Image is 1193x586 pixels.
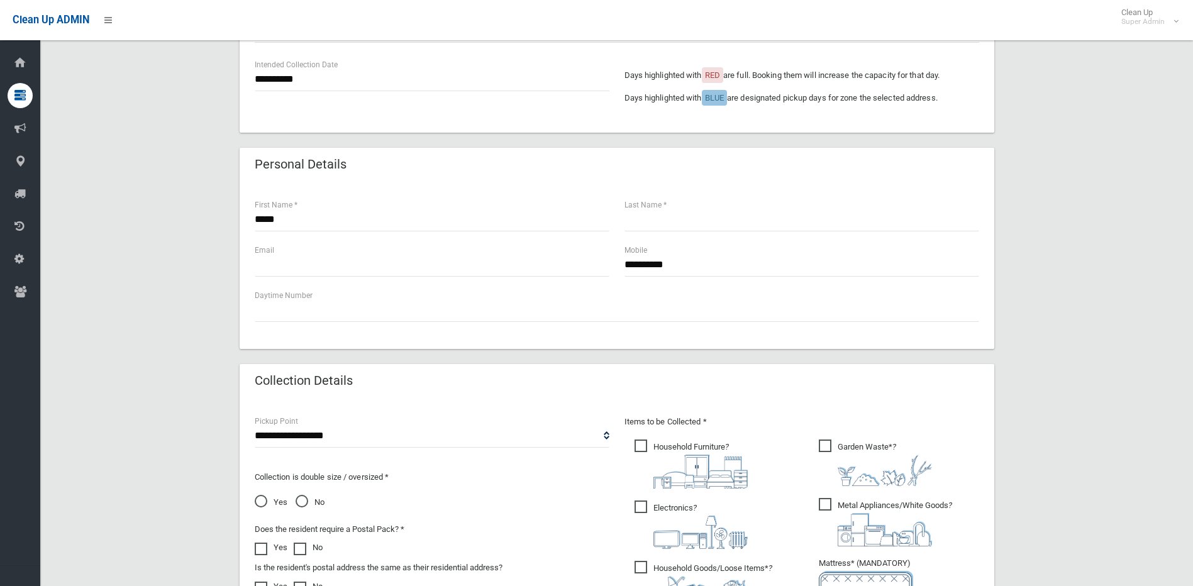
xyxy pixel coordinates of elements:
[819,498,952,546] span: Metal Appliances/White Goods
[653,455,748,489] img: aa9efdbe659d29b613fca23ba79d85cb.png
[240,152,362,177] header: Personal Details
[255,495,287,510] span: Yes
[653,516,748,549] img: 394712a680b73dbc3d2a6a3a7ffe5a07.png
[838,442,932,486] i: ?
[819,440,932,486] span: Garden Waste*
[255,560,502,575] label: Is the resident's postal address the same as their residential address?
[624,414,979,429] p: Items to be Collected *
[653,442,748,489] i: ?
[838,455,932,486] img: 4fd8a5c772b2c999c83690221e5242e0.png
[1115,8,1177,26] span: Clean Up
[1121,17,1165,26] small: Super Admin
[653,503,748,549] i: ?
[635,440,748,489] span: Household Furniture
[240,368,368,393] header: Collection Details
[624,68,979,83] p: Days highlighted with are full. Booking them will increase the capacity for that day.
[13,14,89,26] span: Clean Up ADMIN
[635,500,748,549] span: Electronics
[255,540,287,555] label: Yes
[838,500,952,546] i: ?
[624,91,979,106] p: Days highlighted with are designated pickup days for zone the selected address.
[705,70,720,80] span: RED
[705,93,724,102] span: BLUE
[255,470,609,485] p: Collection is double size / oversized *
[838,513,932,546] img: 36c1b0289cb1767239cdd3de9e694f19.png
[296,495,325,510] span: No
[255,522,404,537] label: Does the resident require a Postal Pack? *
[294,540,323,555] label: No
